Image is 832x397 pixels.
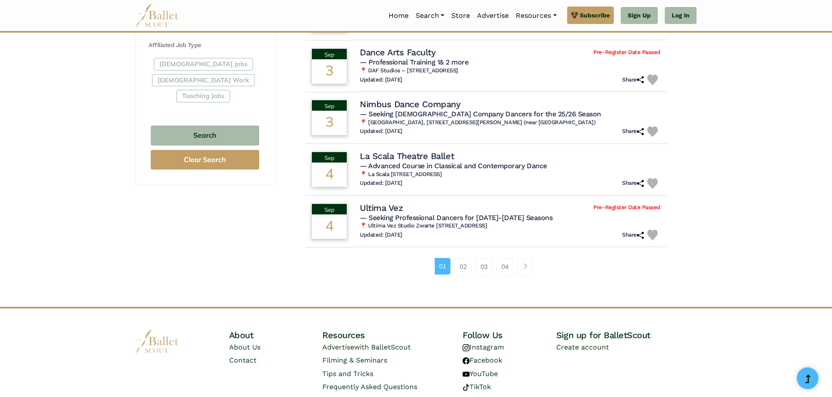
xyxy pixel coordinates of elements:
[312,163,347,187] div: 4
[448,7,473,25] a: Store
[312,204,347,214] div: Sep
[312,59,347,84] div: 3
[360,119,660,126] h6: 📍 [GEOGRAPHIC_DATA], [STREET_ADDRESS][PERSON_NAME] (near [GEOGRAPHIC_DATA])
[593,204,660,211] span: Pre-Register Date Passed
[322,383,417,391] a: Frequently Asked Questions
[463,383,491,391] a: TikTok
[312,152,347,163] div: Sep
[322,343,411,351] a: Advertisewith BalletScout
[497,258,513,275] a: 04
[360,162,547,170] span: — Advanced Course in Classical and Contemporary Dance
[435,258,450,275] a: 01
[435,258,538,275] nav: Page navigation example
[229,329,323,341] h4: About
[463,329,556,341] h4: Follow Us
[476,258,492,275] a: 03
[229,343,260,351] a: About Us
[622,76,644,84] h6: Share
[149,41,261,50] h4: Affiliated Job Type
[455,258,471,275] a: 02
[360,222,660,230] h6: 📍 Ultima Vez Studio Zwarte [STREET_ADDRESS]
[312,100,347,111] div: Sep
[556,343,609,351] a: Create account
[360,214,552,222] span: — Seeking Professional Dancers for [DATE]-[DATE] Seasons
[360,231,402,239] h6: Updated: [DATE]
[360,58,468,66] span: — Professional Training 1
[312,49,347,59] div: Sep
[622,231,644,239] h6: Share
[322,370,373,378] a: Tips and Tricks
[360,76,402,84] h6: Updated: [DATE]
[360,110,601,118] span: — Seeking [DEMOGRAPHIC_DATA] Company Dancers for the 25/26 Season
[580,10,610,20] span: Subscribe
[360,47,436,58] h4: Dance Arts Faculty
[412,7,448,25] a: Search
[463,370,498,378] a: YouTube
[354,343,411,351] span: with BalletScout
[135,329,179,353] img: logo
[556,329,697,341] h4: Sign up for BalletScout
[312,214,347,239] div: 4
[360,67,660,75] h6: 📍 DAF Studios – [STREET_ADDRESS]
[151,150,259,170] button: Clear Search
[312,111,347,135] div: 3
[360,150,454,162] h4: La Scala Theatre Ballet
[622,128,644,135] h6: Share
[567,7,614,24] a: Subscribe
[622,180,644,187] h6: Share
[463,357,470,364] img: facebook logo
[360,180,402,187] h6: Updated: [DATE]
[512,7,560,25] a: Resources
[360,202,403,214] h4: Ultima Vez
[463,384,470,391] img: tiktok logo
[360,128,402,135] h6: Updated: [DATE]
[463,371,470,378] img: youtube logo
[440,58,468,66] a: & 2 more
[463,343,504,351] a: Instagram
[593,49,660,56] span: Pre-Register Date Passed
[360,98,460,110] h4: Nimbus Dance Company
[229,356,257,364] a: Contact
[473,7,512,25] a: Advertise
[463,344,470,351] img: instagram logo
[621,7,658,24] a: Sign Up
[151,126,259,146] button: Search
[385,7,412,25] a: Home
[322,329,463,341] h4: Resources
[322,356,387,364] a: Filming & Seminars
[571,10,578,20] img: gem.svg
[463,356,502,364] a: Facebook
[360,171,660,178] h6: 📍 La Scala [STREET_ADDRESS]
[665,7,697,24] a: Log In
